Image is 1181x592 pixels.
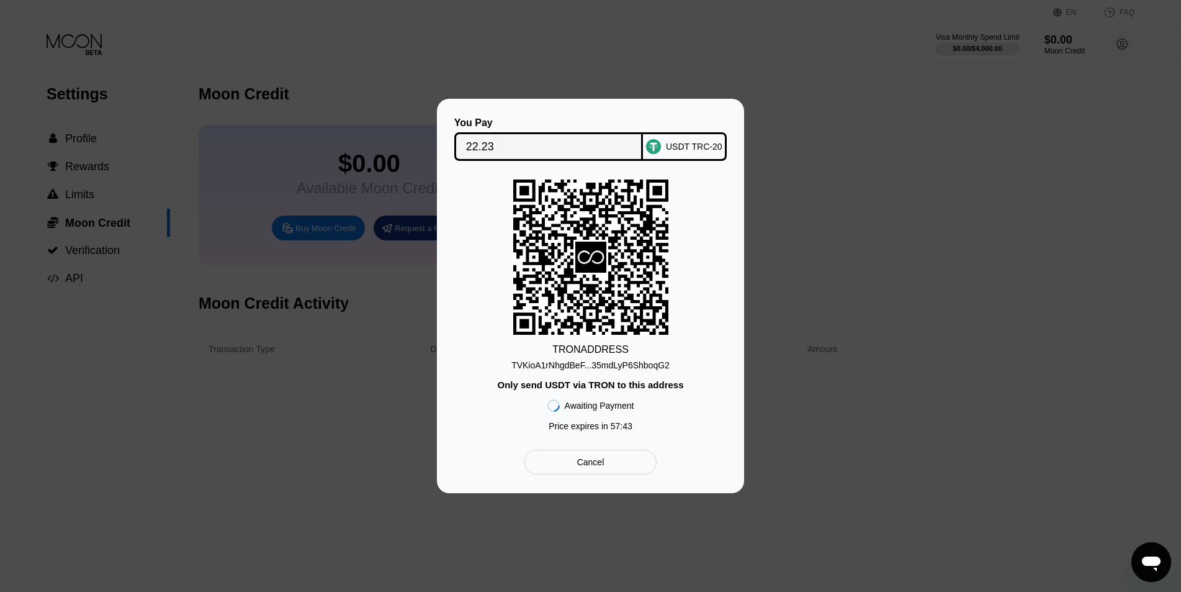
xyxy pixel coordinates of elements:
[1131,542,1171,582] iframe: Nút để khởi chạy cửa sổ nhắn tin
[577,457,604,468] div: Cancel
[565,401,634,411] div: Awaiting Payment
[611,421,632,431] span: 57 : 43
[511,355,670,370] div: TVKioA1rNhgdBeF...35mdLyP6ShboqG2
[456,117,725,161] div: You PayUSDT TRC-20
[552,344,629,355] div: TRON ADDRESS
[666,142,722,152] div: USDT TRC-20
[511,360,670,370] div: TVKioA1rNhgdBeF...35mdLyP6ShboqG2
[497,380,683,390] div: Only send USDT via TRON to this address
[524,450,657,475] div: Cancel
[549,421,632,431] div: Price expires in
[454,117,644,129] div: You Pay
